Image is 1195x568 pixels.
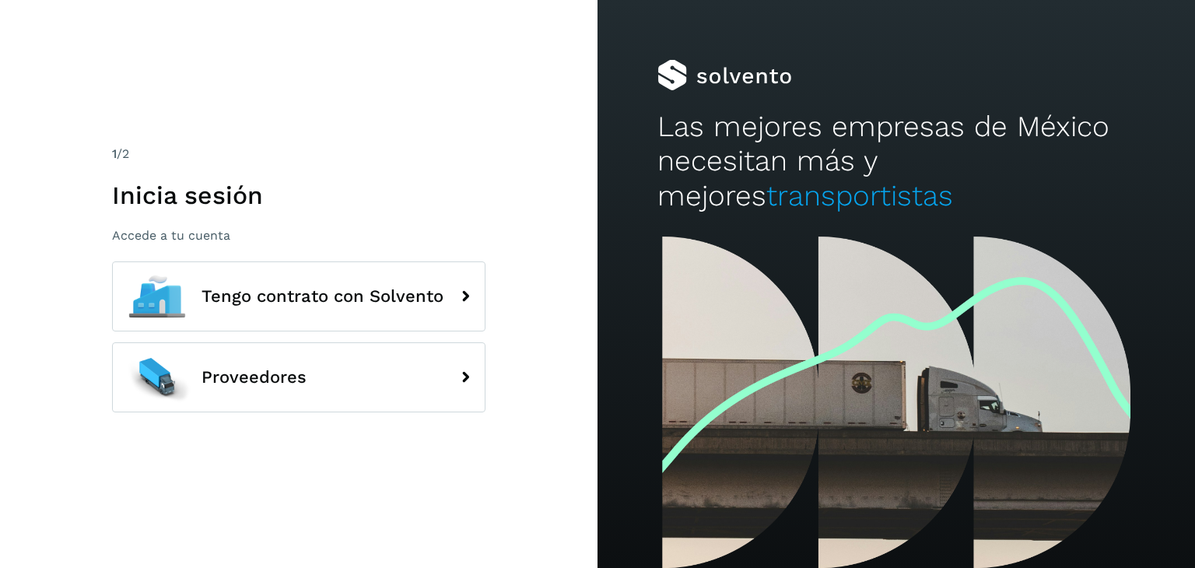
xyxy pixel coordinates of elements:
p: Accede a tu cuenta [112,228,485,243]
button: Tengo contrato con Solvento [112,261,485,331]
span: 1 [112,146,117,161]
h1: Inicia sesión [112,181,485,210]
button: Proveedores [112,342,485,412]
div: /2 [112,145,485,163]
h2: Las mejores empresas de México necesitan más y mejores [657,110,1135,213]
span: transportistas [766,179,953,212]
span: Proveedores [202,368,307,387]
span: Tengo contrato con Solvento [202,287,443,306]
